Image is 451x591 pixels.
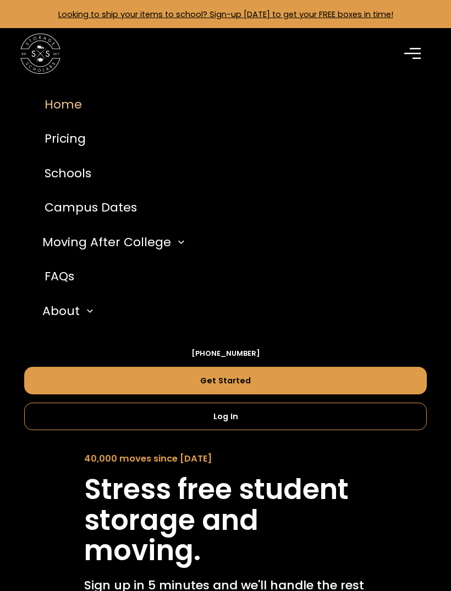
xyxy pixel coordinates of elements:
img: Storage Scholars main logo [20,34,61,74]
div: Moving After College [38,225,427,259]
a: Get Started [24,367,427,394]
a: [PHONE_NUMBER] [191,348,260,359]
a: Pricing [24,122,427,156]
a: Looking to ship your items to school? Sign-up [DATE] to get your FREE boxes in time! [58,9,393,20]
a: FAQs [24,259,427,294]
div: menu [398,37,431,70]
a: home [20,34,61,74]
div: About [38,294,427,328]
a: Home [24,87,427,122]
a: Log In [24,403,427,430]
div: Moving After College [42,233,171,251]
a: Campus Dates [24,191,427,225]
div: About [42,302,80,320]
a: Schools [24,156,427,191]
